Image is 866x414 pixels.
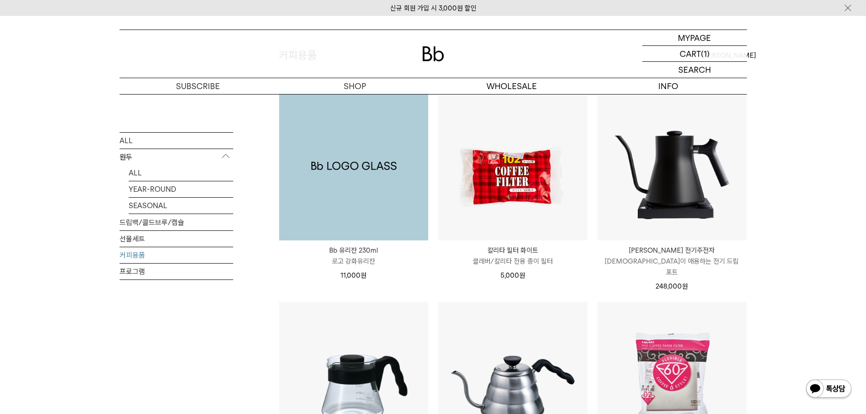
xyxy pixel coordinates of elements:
img: 카카오톡 채널 1:1 채팅 버튼 [805,379,852,400]
span: 원 [519,271,525,279]
a: 선물세트 [120,230,233,246]
p: (1) [701,46,710,61]
p: Bb 유리잔 230ml [279,245,428,256]
a: 칼리타 필터 화이트 클레버/칼리타 전용 종이 필터 [438,245,587,267]
img: 펠로우 스태그 전기주전자 [597,91,746,240]
p: CART [680,46,701,61]
p: MYPAGE [678,30,711,45]
a: MYPAGE [642,30,747,46]
p: 로고 강화유리잔 [279,256,428,267]
a: ALL [120,132,233,148]
img: 1000000621_add2_092.png [279,91,428,240]
a: ALL [129,165,233,180]
p: [PERSON_NAME] 전기주전자 [597,245,746,256]
span: 원 [682,282,688,290]
span: 11,000 [340,271,366,279]
a: YEAR-ROUND [129,181,233,197]
p: WHOLESALE [433,78,590,94]
p: INFO [590,78,747,94]
p: 칼리타 필터 화이트 [438,245,587,256]
a: CART (1) [642,46,747,62]
a: 드립백/콜드브루/캡슐 [120,214,233,230]
a: 커피용품 [120,247,233,263]
a: 신규 회원 가입 시 3,000원 할인 [390,4,476,12]
p: SEARCH [678,62,711,78]
span: 5,000 [501,271,525,279]
a: [PERSON_NAME] 전기주전자 [DEMOGRAPHIC_DATA]이 애용하는 전기 드립 포트 [597,245,746,278]
a: Bb 유리잔 230ml 로고 강화유리잔 [279,245,428,267]
p: 원두 [120,149,233,165]
a: SHOP [276,78,433,94]
a: Bb 유리잔 230ml [279,91,428,240]
img: 칼리타 필터 화이트 [438,91,587,240]
a: 프로그램 [120,263,233,279]
p: [DEMOGRAPHIC_DATA]이 애용하는 전기 드립 포트 [597,256,746,278]
span: 원 [360,271,366,279]
p: 클레버/칼리타 전용 종이 필터 [438,256,587,267]
a: SUBSCRIBE [120,78,276,94]
span: 248,000 [656,282,688,290]
a: SEASONAL [129,197,233,213]
img: 로고 [422,46,444,61]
